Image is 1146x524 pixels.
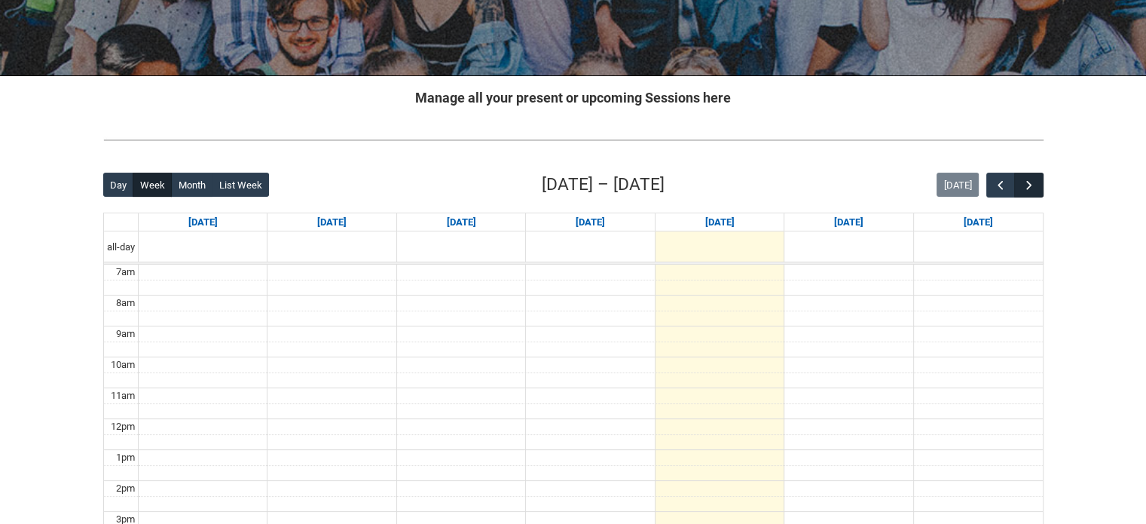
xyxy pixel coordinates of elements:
[113,481,138,496] div: 2pm
[104,240,138,255] span: all-day
[103,132,1044,148] img: REDU_GREY_LINE
[103,87,1044,108] h2: Manage all your present or upcoming Sessions here
[212,173,269,197] button: List Week
[314,213,350,231] a: Go to September 8, 2025
[542,172,665,198] h2: [DATE] – [DATE]
[113,296,138,311] div: 8am
[701,213,737,231] a: Go to September 11, 2025
[103,173,134,197] button: Day
[1014,173,1043,198] button: Next Week
[937,173,979,197] button: [DATE]
[108,357,138,372] div: 10am
[108,419,138,434] div: 12pm
[171,173,212,197] button: Month
[133,173,172,197] button: Week
[108,388,138,403] div: 11am
[113,450,138,465] div: 1pm
[113,326,138,342] div: 9am
[113,265,138,280] div: 7am
[986,173,1015,198] button: Previous Week
[831,213,866,231] a: Go to September 12, 2025
[444,213,479,231] a: Go to September 9, 2025
[573,213,608,231] a: Go to September 10, 2025
[185,213,221,231] a: Go to September 7, 2025
[961,213,996,231] a: Go to September 13, 2025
